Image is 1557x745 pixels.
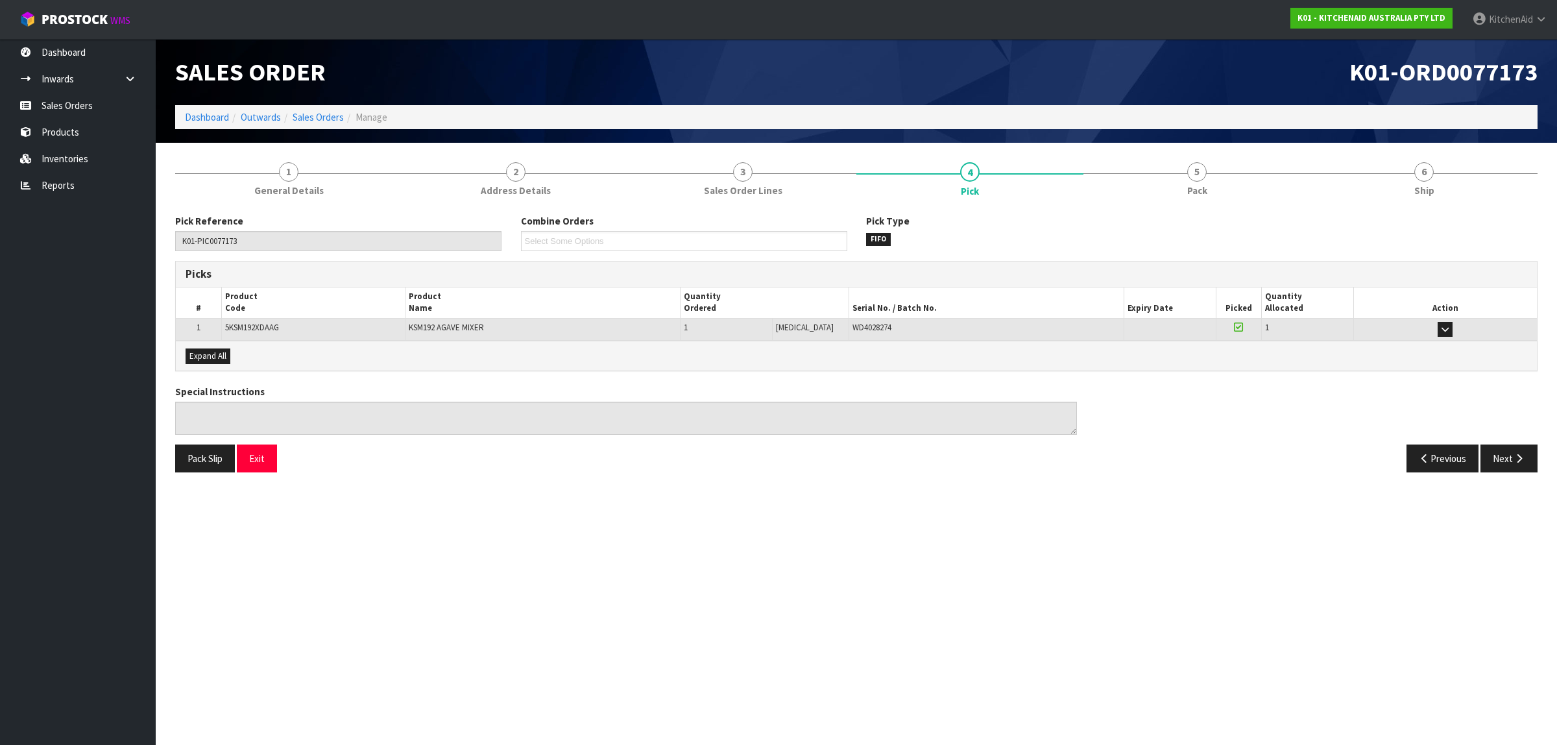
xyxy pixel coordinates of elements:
label: Special Instructions [175,385,265,398]
th: Quantity Ordered [681,287,849,318]
span: 4 [960,162,980,182]
span: Pick [961,184,979,198]
button: Previous [1406,445,1479,472]
button: Expand All [186,348,230,364]
span: 2 [506,162,525,182]
th: Serial No. / Batch No. [849,287,1124,318]
img: cube-alt.png [19,11,36,27]
span: [MEDICAL_DATA] [776,322,834,333]
span: FIFO [866,233,891,246]
span: Pack [1187,184,1207,197]
span: Ship [1414,184,1434,197]
button: Next [1480,445,1538,472]
span: 5 [1187,162,1207,182]
span: 1 [197,322,200,333]
span: 1 [684,322,688,333]
span: WD4028274 [852,322,891,333]
th: Action [1353,287,1537,318]
span: KSM192 AGAVE MIXER [409,322,484,333]
span: 3 [733,162,753,182]
small: WMS [110,14,130,27]
span: Sales Order [175,56,326,87]
th: Expiry Date [1124,287,1216,318]
a: Dashboard [185,111,229,123]
span: K01-ORD0077173 [1349,56,1538,87]
th: Product Code [222,287,405,318]
span: Address Details [481,184,551,197]
label: Pick Reference [175,214,243,228]
a: Outwards [241,111,281,123]
strong: K01 - KITCHENAID AUSTRALIA PTY LTD [1297,12,1445,23]
span: ProStock [42,11,108,28]
span: Picked [1225,302,1252,313]
span: Sales Order Lines [704,184,782,197]
label: Pick Type [866,214,910,228]
th: Product Name [405,287,681,318]
label: Combine Orders [521,214,594,228]
span: Expand All [189,350,226,361]
a: Sales Orders [293,111,344,123]
span: General Details [254,184,324,197]
th: Quantity Allocated [1262,287,1353,318]
span: Manage [356,111,387,123]
button: Pack Slip [175,445,235,472]
span: 1 [1265,322,1269,333]
button: Exit [237,445,277,472]
th: # [176,287,222,318]
h3: Picks [186,268,847,280]
span: KitchenAid [1489,13,1533,25]
span: 6 [1414,162,1434,182]
span: Pick [175,204,1538,482]
span: 1 [279,162,298,182]
span: 5KSM192XDAAG [225,322,279,333]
